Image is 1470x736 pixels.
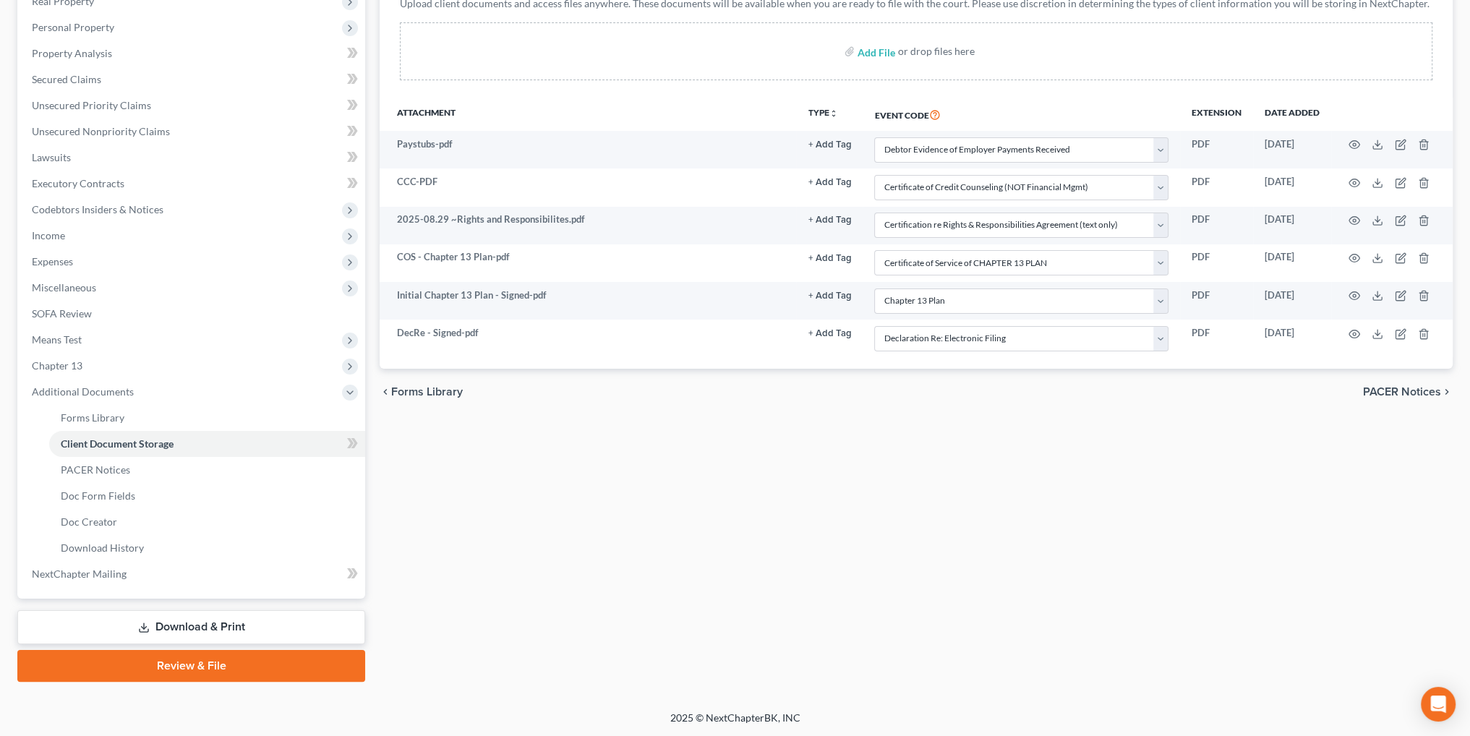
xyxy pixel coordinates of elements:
a: + Add Tag [808,250,851,264]
button: + Add Tag [808,291,851,301]
a: NextChapter Mailing [20,561,365,587]
span: Secured Claims [32,73,101,85]
a: Unsecured Priority Claims [20,93,365,119]
td: [DATE] [1253,320,1331,357]
a: Download & Print [17,610,365,644]
a: + Add Tag [808,137,851,151]
div: Open Intercom Messenger [1421,687,1456,722]
div: or drop files here [898,44,975,59]
span: Executory Contracts [32,177,124,189]
span: SOFA Review [32,307,92,320]
a: + Add Tag [808,326,851,340]
th: Attachment [380,98,796,131]
button: + Add Tag [808,178,851,187]
td: [DATE] [1253,207,1331,244]
th: Date added [1253,98,1331,131]
a: Secured Claims [20,67,365,93]
a: Doc Creator [49,509,365,535]
button: + Add Tag [808,329,851,338]
td: Initial Chapter 13 Plan - Signed-pdf [380,282,796,320]
td: PDF [1180,131,1253,168]
td: [DATE] [1253,282,1331,320]
td: PDF [1180,244,1253,282]
a: + Add Tag [808,175,851,189]
a: Lawsuits [20,145,365,171]
td: [DATE] [1253,131,1331,168]
span: Income [32,229,65,241]
a: Forms Library [49,405,365,431]
button: chevron_left Forms Library [380,386,463,398]
td: PDF [1180,168,1253,206]
th: Extension [1180,98,1253,131]
td: [DATE] [1253,244,1331,282]
span: Expenses [32,255,73,268]
td: PDF [1180,207,1253,244]
td: [DATE] [1253,168,1331,206]
td: PDF [1180,282,1253,320]
a: Client Document Storage [49,431,365,457]
a: Review & File [17,650,365,682]
a: SOFA Review [20,301,365,327]
a: Download History [49,535,365,561]
i: chevron_left [380,386,391,398]
td: Paystubs-pdf [380,131,796,168]
span: Personal Property [32,21,114,33]
td: DecRe - Signed-pdf [380,320,796,357]
td: COS - Chapter 13 Plan-pdf [380,244,796,282]
span: Unsecured Priority Claims [32,99,151,111]
span: Forms Library [61,411,124,424]
span: Download History [61,542,144,554]
span: Doc Form Fields [61,489,135,502]
span: NextChapter Mailing [32,568,127,580]
a: Executory Contracts [20,171,365,197]
button: TYPEunfold_more [808,108,837,118]
span: Client Document Storage [61,437,174,450]
span: Lawsuits [32,151,71,163]
td: 2025-08.29 ~Rights and Responsibilites.pdf [380,207,796,244]
td: CCC-PDF [380,168,796,206]
i: unfold_more [829,109,837,118]
span: PACER Notices [1363,386,1441,398]
a: Unsecured Nonpriority Claims [20,119,365,145]
button: PACER Notices chevron_right [1363,386,1453,398]
span: Doc Creator [61,515,117,528]
a: Doc Form Fields [49,483,365,509]
td: PDF [1180,320,1253,357]
button: + Add Tag [808,215,851,225]
a: + Add Tag [808,288,851,302]
a: + Add Tag [808,213,851,226]
span: Chapter 13 [32,359,82,372]
i: chevron_right [1441,386,1453,398]
button: + Add Tag [808,254,851,263]
a: Property Analysis [20,40,365,67]
span: PACER Notices [61,463,130,476]
span: Property Analysis [32,47,112,59]
span: Unsecured Nonpriority Claims [32,125,170,137]
th: Event Code [863,98,1180,131]
span: Additional Documents [32,385,134,398]
span: Forms Library [391,386,463,398]
span: Miscellaneous [32,281,96,294]
span: Codebtors Insiders & Notices [32,203,163,215]
a: PACER Notices [49,457,365,483]
span: Means Test [32,333,82,346]
button: + Add Tag [808,140,851,150]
